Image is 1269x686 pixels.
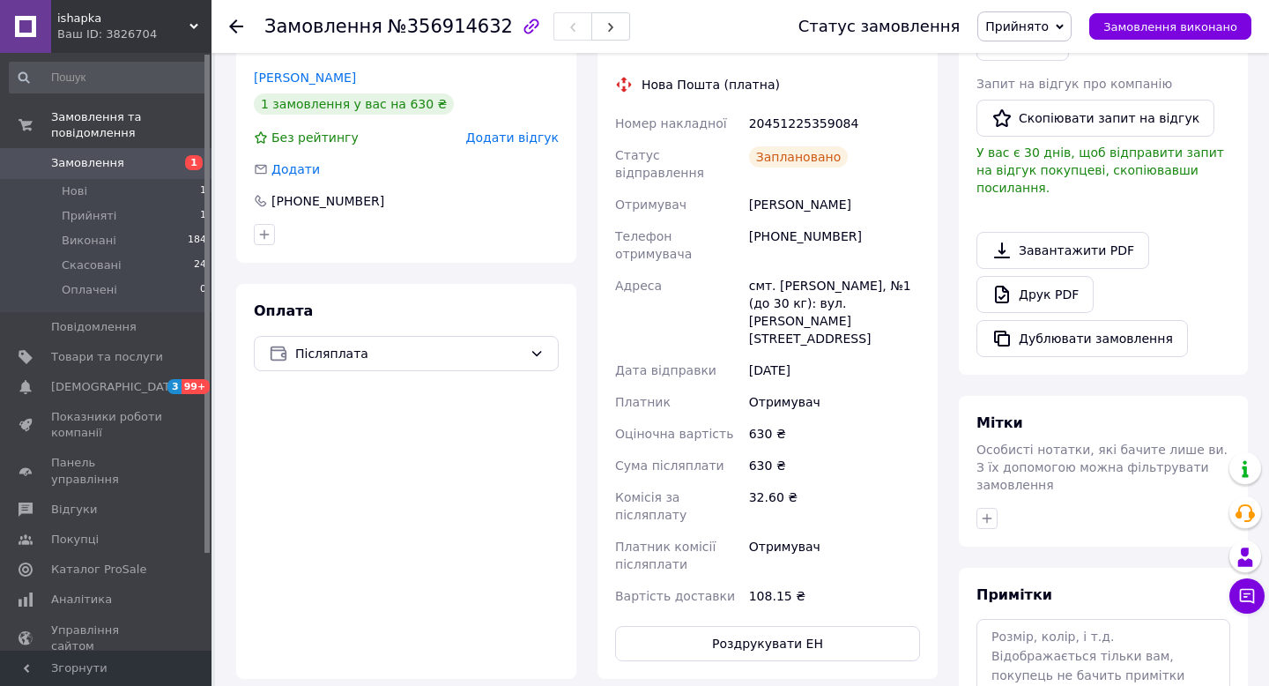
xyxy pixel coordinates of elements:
div: [PHONE_NUMBER] [746,220,924,270]
span: Аналітика [51,592,112,608]
span: Оплата [254,302,313,319]
span: 0 [200,282,206,298]
span: Повідомлення [51,319,137,335]
div: Ваш ID: 3826704 [57,26,211,42]
span: 1 [200,208,206,224]
span: Адреса [615,279,662,293]
div: 32.60 ₴ [746,481,924,531]
div: [DATE] [746,354,924,386]
span: Каталог ProSale [51,562,146,578]
span: У вас є 30 днів, щоб відправити запит на відгук покупцеві, скопіювавши посилання. [976,145,1224,195]
div: 108.15 ₴ [746,580,924,612]
button: Скопіювати запит на відгук [976,100,1214,137]
button: Роздрукувати ЕН [615,626,920,661]
span: Мітки [976,414,1023,431]
div: 630 ₴ [746,450,924,481]
span: Замовлення [264,16,382,37]
div: [PHONE_NUMBER] [270,192,386,210]
span: Телефон отримувача [615,229,692,261]
span: Замовлення [51,155,124,171]
span: Виконані [62,233,116,249]
div: смт. [PERSON_NAME], №1 (до 30 кг): вул. [PERSON_NAME][STREET_ADDRESS] [746,270,924,354]
a: Друк PDF [976,276,1094,313]
span: Додати відгук [466,130,559,145]
span: Примітки [976,586,1052,603]
div: Отримувач [746,531,924,580]
span: Показники роботи компанії [51,409,163,441]
span: Оціночна вартість [615,427,733,441]
span: Платник [615,395,671,409]
div: Повернутися назад [229,18,243,35]
input: Пошук [9,62,208,93]
div: 1 замовлення у вас на 630 ₴ [254,93,454,115]
a: [PERSON_NAME] [254,71,356,85]
button: Чат з покупцем [1229,578,1265,614]
span: Комісія за післяплату [615,490,686,522]
a: Завантажити PDF [976,232,1149,269]
span: Післяплата [295,344,523,363]
span: Прийняті [62,208,116,224]
div: Статус замовлення [798,18,961,35]
span: Без рейтингу [271,130,359,145]
span: 184 [188,233,206,249]
span: Покупці [51,532,99,548]
div: Нова Пошта (платна) [637,76,784,93]
span: ishapka [57,11,189,26]
span: Номер накладної [615,116,727,130]
span: Замовлення та повідомлення [51,109,211,141]
span: Платник комісії післяплати [615,540,716,571]
span: Дата відправки [615,363,716,377]
span: Управління сайтом [51,623,163,654]
span: Вартість доставки [615,589,735,603]
span: №356914632 [388,16,513,37]
span: Товари та послуги [51,349,163,365]
span: Нові [62,183,87,199]
span: Замовлення виконано [1103,20,1237,34]
span: Оплачені [62,282,117,298]
div: 20451225359084 [746,108,924,139]
span: 1 [200,183,206,199]
span: Запит на відгук про компанію [976,77,1172,91]
span: 3 [167,379,182,394]
span: Додати [271,162,320,176]
span: Відгуки [51,502,97,518]
div: 630 ₴ [746,418,924,450]
div: [PERSON_NAME] [746,189,924,220]
button: Замовлення виконано [1089,13,1251,40]
button: Дублювати замовлення [976,320,1188,357]
span: Скасовані [62,257,122,273]
span: 1 [185,155,203,170]
span: [DEMOGRAPHIC_DATA] [51,379,182,395]
span: Статус відправлення [615,148,704,180]
div: Отримувач [746,386,924,418]
span: Панель управління [51,455,163,487]
span: Особисті нотатки, які бачите лише ви. З їх допомогою можна фільтрувати замовлення [976,443,1228,492]
span: Прийнято [985,19,1049,34]
span: Сума післяплати [615,459,724,473]
span: 24 [194,257,206,273]
span: 99+ [182,379,211,394]
div: Заплановано [749,146,849,168]
span: Отримувач [615,198,686,212]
